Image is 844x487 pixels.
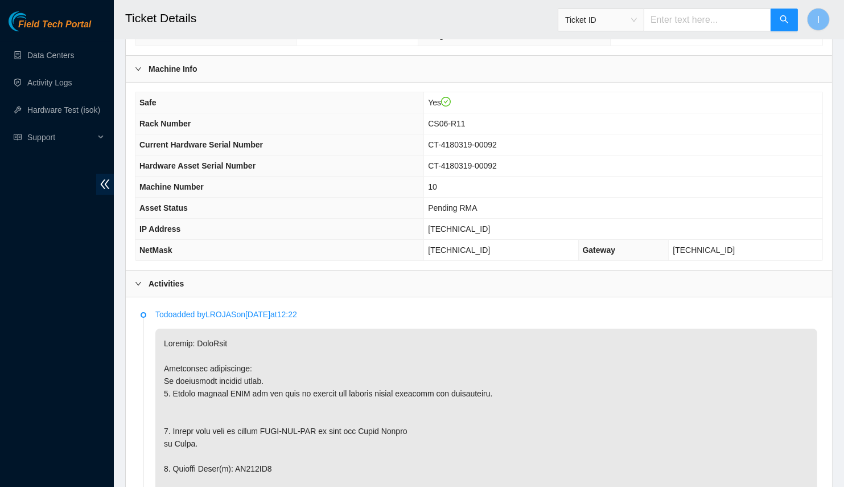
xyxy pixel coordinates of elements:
[428,182,437,191] span: 10
[139,119,191,128] span: Rack Number
[139,182,204,191] span: Machine Number
[139,245,172,255] span: NetMask
[126,271,832,297] div: Activities
[428,98,451,107] span: Yes
[673,245,735,255] span: [TECHNICAL_ID]
[27,126,94,149] span: Support
[565,11,637,28] span: Ticket ID
[428,245,490,255] span: [TECHNICAL_ID]
[155,308,817,321] p: Todo added by LROJAS on [DATE] at 12:22
[27,105,100,114] a: Hardware Test (isok)
[428,119,465,128] span: CS06-R11
[27,51,74,60] a: Data Centers
[96,174,114,195] span: double-left
[139,203,188,212] span: Asset Status
[9,11,57,31] img: Akamai Technologies
[149,63,197,75] b: Machine Info
[27,78,72,87] a: Activity Logs
[441,97,451,107] span: check-circle
[18,19,91,30] span: Field Tech Portal
[135,66,142,72] span: right
[817,13,820,27] span: I
[126,56,832,82] div: Machine Info
[583,245,616,255] span: Gateway
[149,277,184,290] b: Activities
[428,203,477,212] span: Pending RMA
[135,280,142,287] span: right
[428,224,490,234] span: [TECHNICAL_ID]
[14,133,22,141] span: read
[139,161,256,170] span: Hardware Asset Serial Number
[807,8,830,31] button: I
[771,9,798,31] button: search
[9,21,91,35] a: Akamai TechnologiesField Tech Portal
[139,224,180,234] span: IP Address
[780,15,789,26] span: search
[139,98,157,107] span: Safe
[428,140,497,149] span: CT-4180319-00092
[139,140,263,149] span: Current Hardware Serial Number
[428,161,497,170] span: CT-4180319-00092
[644,9,771,31] input: Enter text here...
